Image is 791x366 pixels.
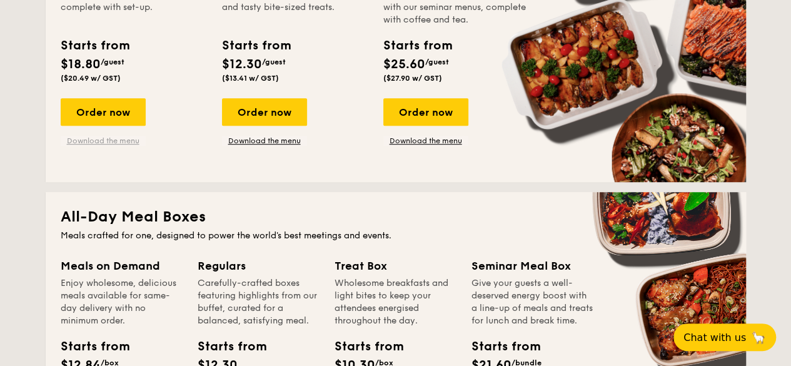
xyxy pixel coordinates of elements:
[61,207,731,227] h2: All-Day Meal Boxes
[222,36,290,55] div: Starts from
[222,136,307,146] a: Download the menu
[335,257,456,275] div: Treat Box
[335,337,391,356] div: Starts from
[383,136,468,146] a: Download the menu
[425,58,449,66] span: /guest
[471,337,528,356] div: Starts from
[751,330,766,345] span: 🦙
[471,277,593,327] div: Give your guests a well-deserved energy boost with a line-up of meals and treats for lunch and br...
[61,57,101,72] span: $18.80
[61,257,183,275] div: Meals on Demand
[335,277,456,327] div: Wholesome breakfasts and light bites to keep your attendees energised throughout the day.
[101,58,124,66] span: /guest
[61,36,129,55] div: Starts from
[61,136,146,146] a: Download the menu
[471,257,593,275] div: Seminar Meal Box
[383,57,425,72] span: $25.60
[683,332,746,343] span: Chat with us
[222,74,279,83] span: ($13.41 w/ GST)
[61,277,183,327] div: Enjoy wholesome, delicious meals available for same-day delivery with no minimum order.
[262,58,286,66] span: /guest
[383,36,451,55] div: Starts from
[198,257,320,275] div: Regulars
[61,98,146,126] div: Order now
[222,98,307,126] div: Order now
[61,337,117,356] div: Starts from
[198,337,254,356] div: Starts from
[222,57,262,72] span: $12.30
[383,98,468,126] div: Order now
[61,230,731,242] div: Meals crafted for one, designed to power the world's best meetings and events.
[673,323,776,351] button: Chat with us🦙
[383,74,442,83] span: ($27.90 w/ GST)
[61,74,121,83] span: ($20.49 w/ GST)
[198,277,320,327] div: Carefully-crafted boxes featuring highlights from our buffet, curated for a balanced, satisfying ...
